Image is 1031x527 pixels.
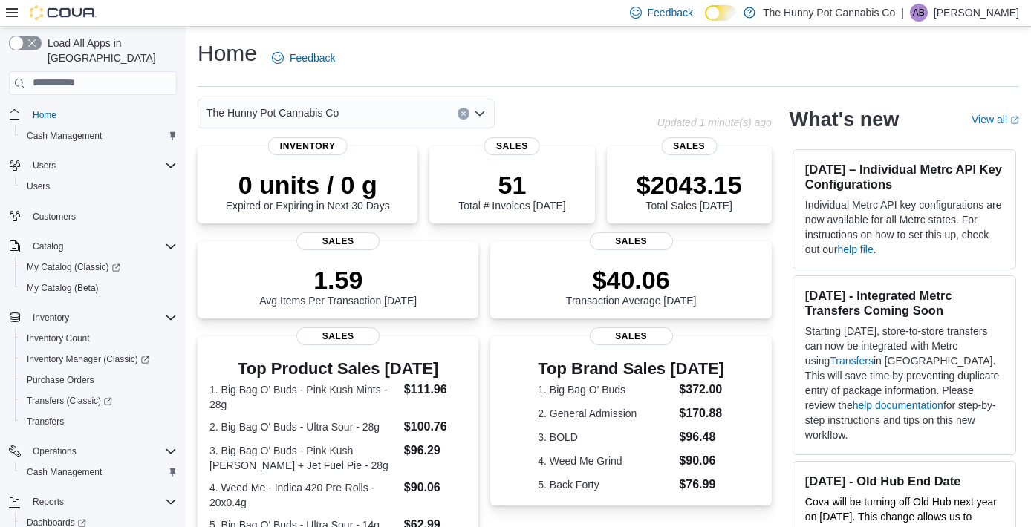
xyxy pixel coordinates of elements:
[21,177,56,195] a: Users
[27,130,102,142] span: Cash Management
[209,419,398,434] dt: 2. Big Bag O' Buds - Ultra Sour - 28g
[3,491,183,512] button: Reports
[27,353,149,365] span: Inventory Manager (Classic)
[33,445,77,457] span: Operations
[27,106,62,124] a: Home
[901,4,904,22] p: |
[27,466,102,478] span: Cash Management
[296,232,380,250] span: Sales
[226,170,390,200] p: 0 units / 0 g
[404,442,467,459] dd: $96.29
[805,197,1004,257] p: Individual Metrc API key configurations are now available for all Metrc states. For instructions ...
[27,157,62,174] button: Users
[3,104,183,125] button: Home
[198,39,257,68] h1: Home
[27,493,177,511] span: Reports
[705,21,706,22] span: Dark Mode
[21,350,155,368] a: Inventory Manager (Classic)
[538,477,673,492] dt: 5. Back Forty
[27,208,82,226] a: Customers
[15,462,183,482] button: Cash Management
[3,206,183,227] button: Customers
[27,261,120,273] span: My Catalog (Classic)
[259,265,417,295] p: 1.59
[805,324,1004,442] p: Starting [DATE], store-to-store transfers can now be integrated with Metrc using in [GEOGRAPHIC_D...
[33,496,64,508] span: Reports
[404,418,467,436] dd: $100.76
[590,232,673,250] span: Sales
[33,312,69,324] span: Inventory
[404,381,467,399] dd: $111.96
[27,442,82,460] button: Operations
[27,282,99,294] span: My Catalog (Beta)
[805,288,1004,318] h3: [DATE] - Integrated Metrc Transfers Coming Soon
[27,395,112,407] span: Transfers (Classic)
[15,328,183,349] button: Inventory Count
[637,170,742,212] div: Total Sales [DATE]
[763,4,895,22] p: The Hunny Pot Cannabis Co
[404,479,467,497] dd: $90.06
[21,392,118,410] a: Transfers (Classic)
[21,258,177,276] span: My Catalog (Classic)
[259,265,417,307] div: Avg Items Per Transaction [DATE]
[972,114,1019,125] a: View allExternal link
[27,180,50,192] span: Users
[33,240,63,252] span: Catalog
[15,390,183,411] a: Transfers (Classic)
[27,416,64,428] span: Transfers
[27,374,94,386] span: Purchase Orders
[3,155,183,176] button: Users
[33,160,56,171] span: Users
[30,5,97,20] img: Cova
[805,474,1004,488] h3: [DATE] - Old Hub End Date
[33,109,56,121] span: Home
[290,50,335,65] span: Feedback
[15,125,183,146] button: Cash Management
[209,480,398,510] dt: 4. Weed Me - Indica 420 Pre-Rolls - 20x0.4g
[705,5,736,21] input: Dark Mode
[209,382,398,412] dt: 1. Big Bag O' Buds - Pink Kush Mints - 28g
[474,108,486,120] button: Open list of options
[458,170,565,212] div: Total # Invoices [DATE]
[268,137,348,155] span: Inventory
[679,476,724,494] dd: $76.99
[27,157,177,174] span: Users
[538,360,724,378] h3: Top Brand Sales [DATE]
[657,117,772,128] p: Updated 1 minute(s) ago
[648,5,693,20] span: Feedback
[21,279,105,297] a: My Catalog (Beta)
[21,279,177,297] span: My Catalog (Beta)
[21,371,100,389] a: Purchase Orders
[15,411,183,432] button: Transfers
[15,176,183,197] button: Users
[484,137,540,155] span: Sales
[837,243,873,255] a: help file
[21,371,177,389] span: Purchase Orders
[566,265,697,295] p: $40.06
[42,36,177,65] span: Load All Apps in [GEOGRAPHIC_DATA]
[830,355,874,367] a: Transfers
[805,162,1004,192] h3: [DATE] – Individual Metrc API Key Configurations
[679,452,724,470] dd: $90.06
[538,430,673,445] dt: 3. BOLD
[33,211,76,223] span: Customers
[458,170,565,200] p: 51
[538,454,673,468] dt: 4. Weed Me Grind
[27,493,70,511] button: Reports
[910,4,928,22] div: Angeline Buck
[296,327,380,345] span: Sales
[3,441,183,462] button: Operations
[21,463,177,481] span: Cash Management
[27,333,90,344] span: Inventory Count
[913,4,925,22] span: AB
[27,105,177,124] span: Home
[934,4,1019,22] p: [PERSON_NAME]
[21,177,177,195] span: Users
[209,360,466,378] h3: Top Product Sales [DATE]
[590,327,673,345] span: Sales
[21,392,177,410] span: Transfers (Classic)
[27,309,75,327] button: Inventory
[21,127,177,145] span: Cash Management
[3,236,183,257] button: Catalog
[853,399,943,411] a: help documentation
